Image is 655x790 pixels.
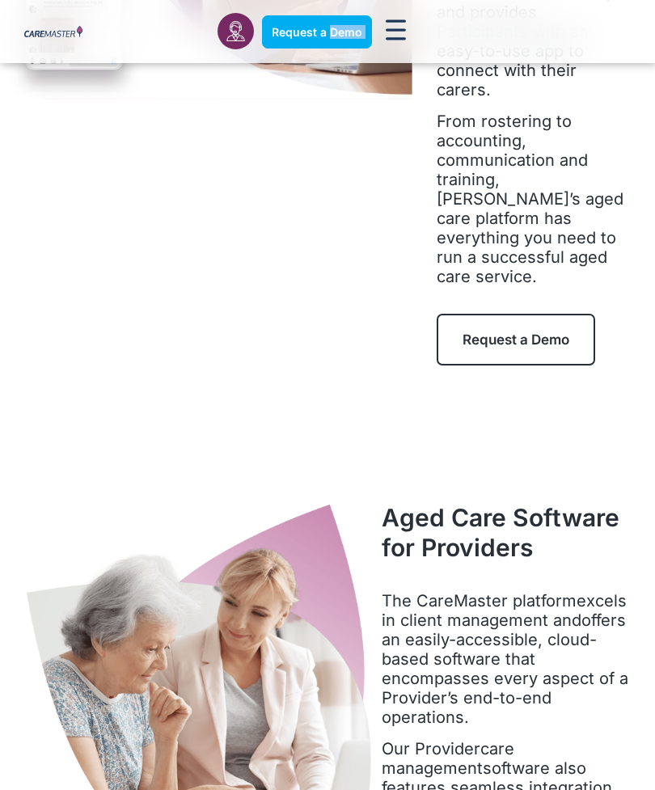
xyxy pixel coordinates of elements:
h2: Aged Care Software for Providers [382,503,639,563]
a: Request a Demo [262,15,372,49]
span: Request a Demo [272,25,362,39]
span: From rostering to accounting, communication and training, [PERSON_NAME]’s aged care platform has ... [437,112,623,286]
p: excels in client management and [382,591,639,727]
a: Request a Demo [437,314,595,365]
span: Our Provider [382,739,480,758]
div: Menu Toggle [380,15,411,49]
span: Request a Demo [463,332,569,348]
span: offers an easily-accessible, cloud-based software that encompasses every aspect of a Provider’s e... [382,610,628,727]
span: The CareMaster platform [382,591,577,610]
img: CareMaster Logo [24,26,82,39]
